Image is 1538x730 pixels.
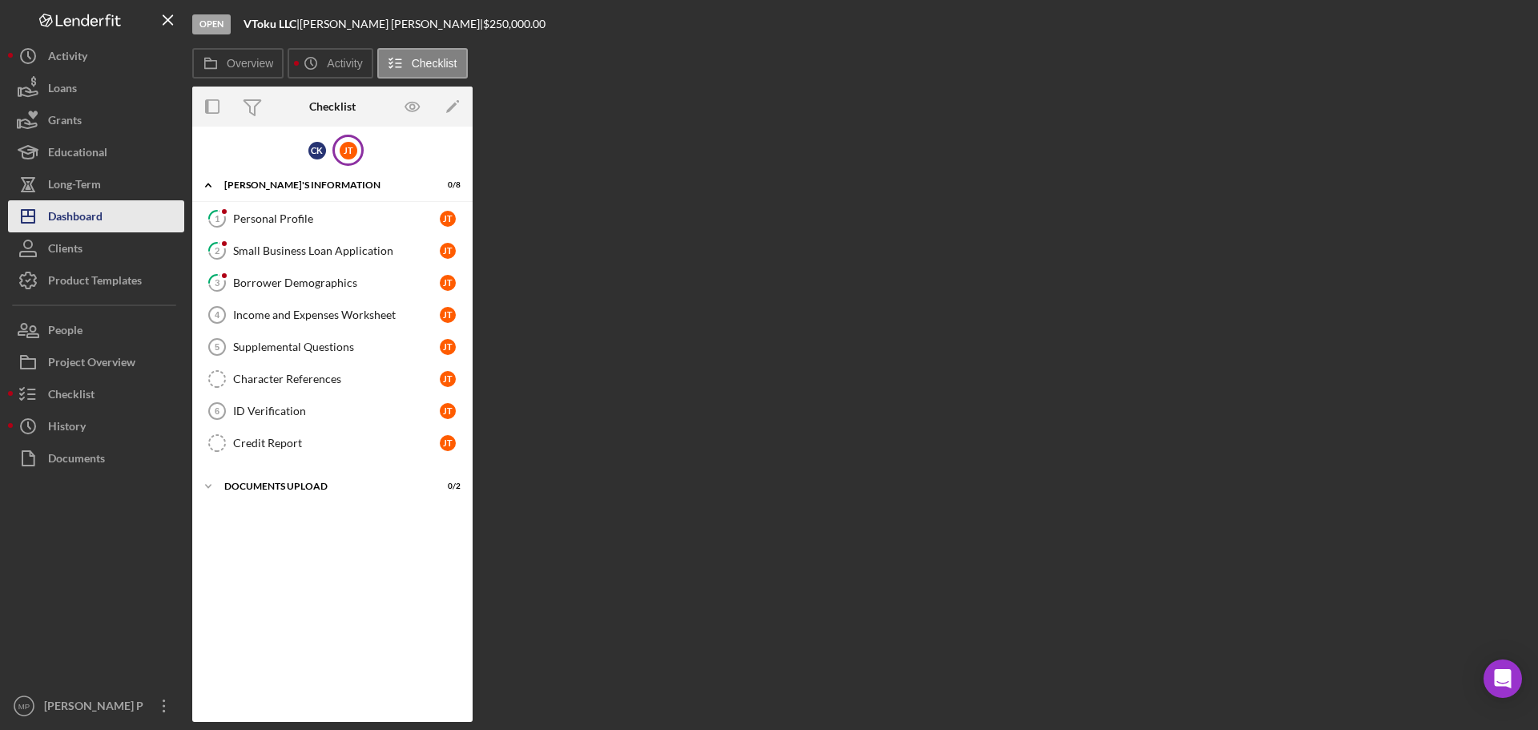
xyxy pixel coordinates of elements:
button: Educational [8,136,184,168]
div: Clients [48,232,83,268]
div: People [48,314,83,350]
button: History [8,410,184,442]
tspan: 6 [215,406,219,416]
div: DOCUMENTS UPLOAD [224,482,421,491]
button: MP[PERSON_NAME] P [8,690,184,722]
div: J T [440,435,456,451]
a: Credit ReportJT [200,427,465,459]
button: Loans [8,72,184,104]
button: Clients [8,232,184,264]
div: 0 / 8 [432,180,461,190]
a: 4Income and Expenses WorksheetJT [200,299,465,331]
div: Income and Expenses Worksheet [233,309,440,321]
button: Activity [8,40,184,72]
div: Product Templates [48,264,142,300]
button: Grants [8,104,184,136]
button: People [8,314,184,346]
div: Checklist [309,100,356,113]
button: Product Templates [8,264,184,296]
a: Character ReferencesJT [200,363,465,395]
button: Checklist [377,48,468,79]
button: Activity [288,48,372,79]
div: C K [308,142,326,159]
div: J T [340,142,357,159]
a: 2Small Business Loan ApplicationJT [200,235,465,267]
a: 1Personal ProfileJT [200,203,465,235]
div: Activity [48,40,87,76]
div: Dashboard [48,200,103,236]
div: Grants [48,104,82,140]
tspan: 3 [215,277,219,288]
label: Overview [227,57,273,70]
div: 0 / 2 [432,482,461,491]
div: J T [440,243,456,259]
div: J T [440,403,456,419]
div: $250,000.00 [483,18,550,30]
div: Loans [48,72,77,108]
div: [PERSON_NAME]'S INFORMATION [224,180,421,190]
div: [PERSON_NAME] P [40,690,144,726]
div: J T [440,211,456,227]
button: Overview [192,48,284,79]
button: Checklist [8,378,184,410]
a: 6ID VerificationJT [200,395,465,427]
div: J T [440,339,456,355]
div: J T [440,275,456,291]
tspan: 4 [215,310,220,320]
div: Long-Term [48,168,101,204]
div: Credit Report [233,437,440,450]
a: 5Supplemental QuestionsJT [200,331,465,363]
text: MP [18,702,30,711]
div: Project Overview [48,346,135,382]
label: Checklist [412,57,457,70]
div: History [48,410,86,446]
div: Borrower Demographics [233,276,440,289]
button: Long-Term [8,168,184,200]
div: Open Intercom Messenger [1484,659,1522,698]
div: Open [192,14,231,34]
div: Educational [48,136,107,172]
button: Documents [8,442,184,474]
div: Character References [233,373,440,385]
div: Documents [48,442,105,478]
div: ID Verification [233,405,440,417]
tspan: 2 [215,245,219,256]
div: Small Business Loan Application [233,244,440,257]
div: J T [440,371,456,387]
button: Project Overview [8,346,184,378]
tspan: 5 [215,342,219,352]
tspan: 1 [215,213,219,224]
div: Supplemental Questions [233,341,440,353]
div: Personal Profile [233,212,440,225]
div: Checklist [48,378,95,414]
a: 3Borrower DemographicsJT [200,267,465,299]
div: [PERSON_NAME] [PERSON_NAME] | [300,18,483,30]
div: | [244,18,300,30]
div: J T [440,307,456,323]
b: VToku LLC [244,17,296,30]
button: Dashboard [8,200,184,232]
label: Activity [327,57,362,70]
